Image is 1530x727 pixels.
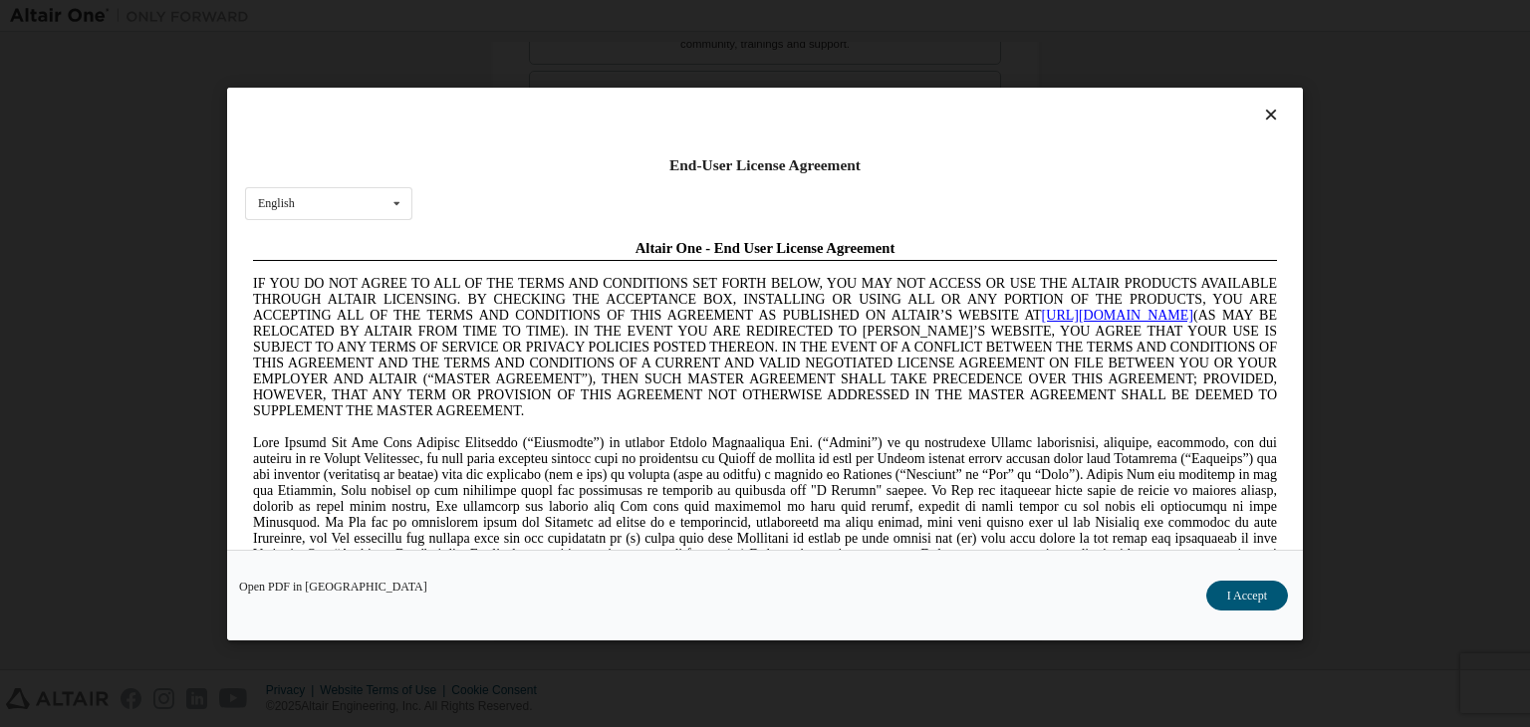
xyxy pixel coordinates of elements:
[8,203,1032,346] span: Lore Ipsumd Sit Ame Cons Adipisc Elitseddo (“Eiusmodte”) in utlabor Etdolo Magnaaliqua Eni. (“Adm...
[1206,581,1288,610] button: I Accept
[797,76,948,91] a: [URL][DOMAIN_NAME]
[245,155,1285,175] div: End-User License Agreement
[8,44,1032,186] span: IF YOU DO NOT AGREE TO ALL OF THE TERMS AND CONDITIONS SET FORTH BELOW, YOU MAY NOT ACCESS OR USE...
[390,8,650,24] span: Altair One - End User License Agreement
[239,581,427,593] a: Open PDF in [GEOGRAPHIC_DATA]
[258,197,295,209] div: English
